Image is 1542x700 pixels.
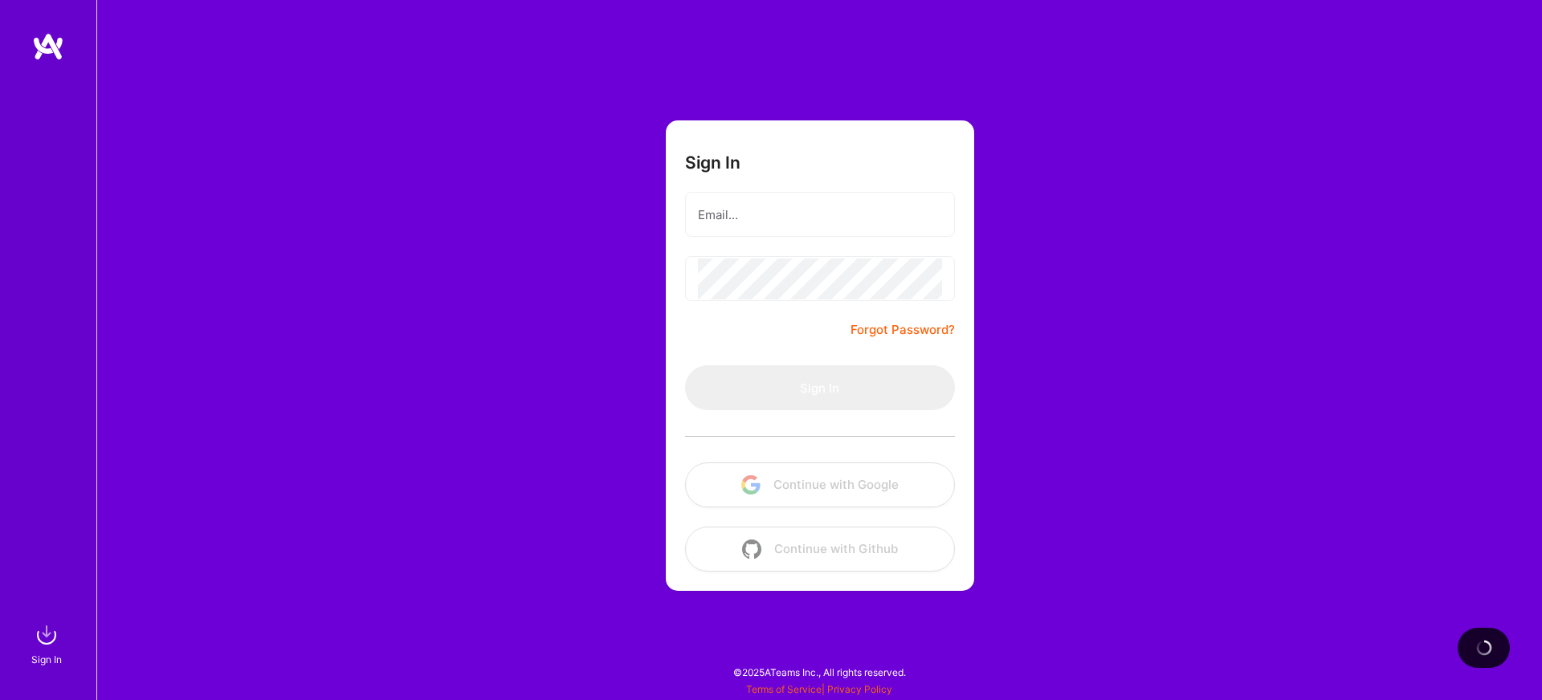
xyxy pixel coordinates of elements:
a: Forgot Password? [851,320,955,340]
img: loading [1475,639,1493,657]
input: Email... [698,194,942,235]
div: Sign In [31,651,62,668]
button: Continue with Google [685,462,955,507]
img: icon [741,475,761,494]
span: | [746,683,892,695]
a: Terms of Service [746,683,822,695]
div: © 2025 ATeams Inc., All rights reserved. [96,652,1542,692]
button: Continue with Github [685,527,955,572]
img: sign in [31,619,63,651]
img: icon [742,539,761,559]
a: Privacy Policy [827,683,892,695]
a: sign inSign In [34,619,63,668]
img: logo [32,32,64,61]
h3: Sign In [685,153,740,173]
button: Sign In [685,365,955,410]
